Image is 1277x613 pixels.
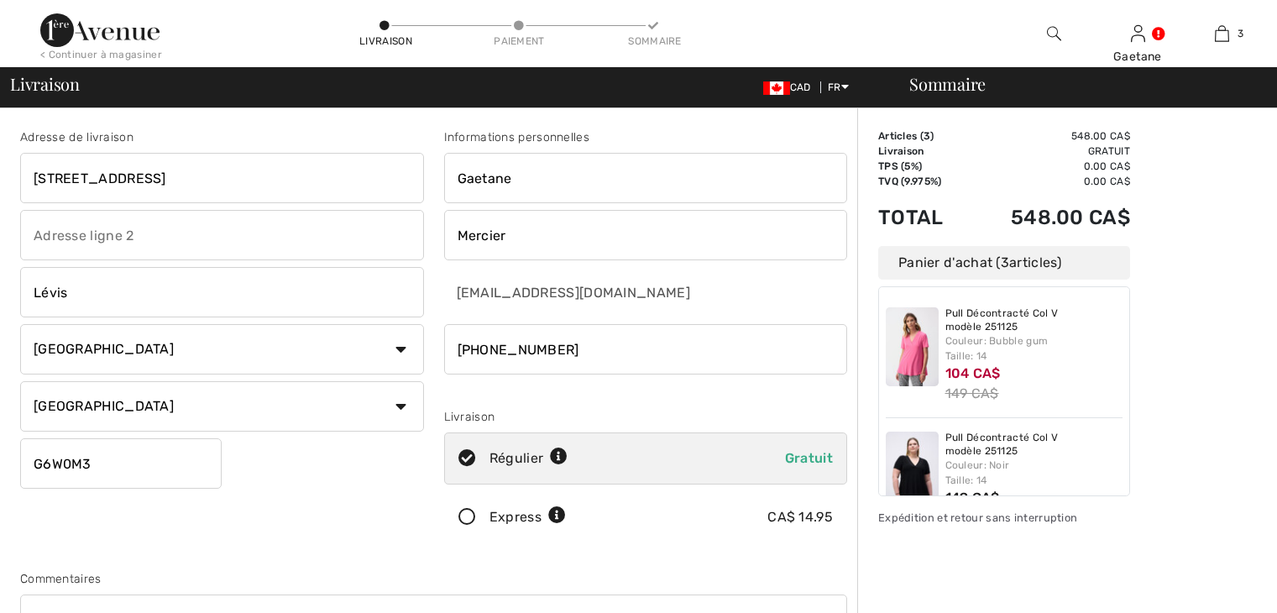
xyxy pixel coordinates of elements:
[945,385,999,401] s: 149 CA$
[763,81,818,93] span: CAD
[967,128,1130,144] td: 548.00 CA$
[878,128,967,144] td: Articles ( )
[967,144,1130,159] td: Gratuit
[1238,26,1243,41] span: 3
[767,507,833,527] div: CA$ 14.95
[967,189,1130,246] td: 548.00 CA$
[967,159,1130,174] td: 0.00 CA$
[444,324,848,375] input: Téléphone portable
[878,159,967,174] td: TPS (5%)
[1131,24,1145,44] img: Mes infos
[20,267,424,317] input: Ville
[444,153,848,203] input: Prénom
[1131,25,1145,41] a: Se connecter
[20,128,424,146] div: Adresse de livraison
[1096,48,1179,65] div: Gaetane
[945,365,1001,381] span: 104 CA$
[1180,24,1263,44] a: 3
[924,130,930,142] span: 3
[878,246,1130,280] div: Panier d'achat ( articles)
[878,189,967,246] td: Total
[1170,563,1260,605] iframe: Ouvre un widget dans lequel vous pouvez chatter avec l’un de nos agents
[20,570,847,588] div: Commentaires
[20,153,424,203] input: Adresse ligne 1
[945,333,1123,364] div: Couleur: Bubble gum Taille: 14
[878,144,967,159] td: Livraison
[1047,24,1061,44] img: recherche
[40,13,160,47] img: 1ère Avenue
[763,81,790,95] img: Canadian Dollar
[40,47,162,62] div: < Continuer à magasiner
[828,81,849,93] span: FR
[489,507,566,527] div: Express
[359,34,410,49] div: Livraison
[628,34,678,49] div: Sommaire
[967,174,1130,189] td: 0.00 CA$
[20,438,222,489] input: Code Postal
[945,458,1123,488] div: Couleur: Noir Taille: 14
[889,76,1267,92] div: Sommaire
[494,34,544,49] div: Paiement
[878,174,967,189] td: TVQ (9.975%)
[1001,254,1009,270] span: 3
[444,128,848,146] div: Informations personnelles
[10,76,80,92] span: Livraison
[444,210,848,260] input: Nom de famille
[878,510,1130,526] div: Expédition et retour sans interruption
[945,490,1000,506] span: 149 CA$
[1215,24,1229,44] img: Mon panier
[444,408,848,426] div: Livraison
[785,450,833,466] span: Gratuit
[945,432,1123,458] a: Pull Décontracté Col V modèle 251125
[945,307,1123,333] a: Pull Décontracté Col V modèle 251125
[886,432,939,511] img: Pull Décontracté Col V modèle 251125
[20,210,424,260] input: Adresse ligne 2
[489,448,568,469] div: Régulier
[886,307,939,386] img: Pull Décontracté Col V modèle 251125
[444,267,746,317] input: Courriel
